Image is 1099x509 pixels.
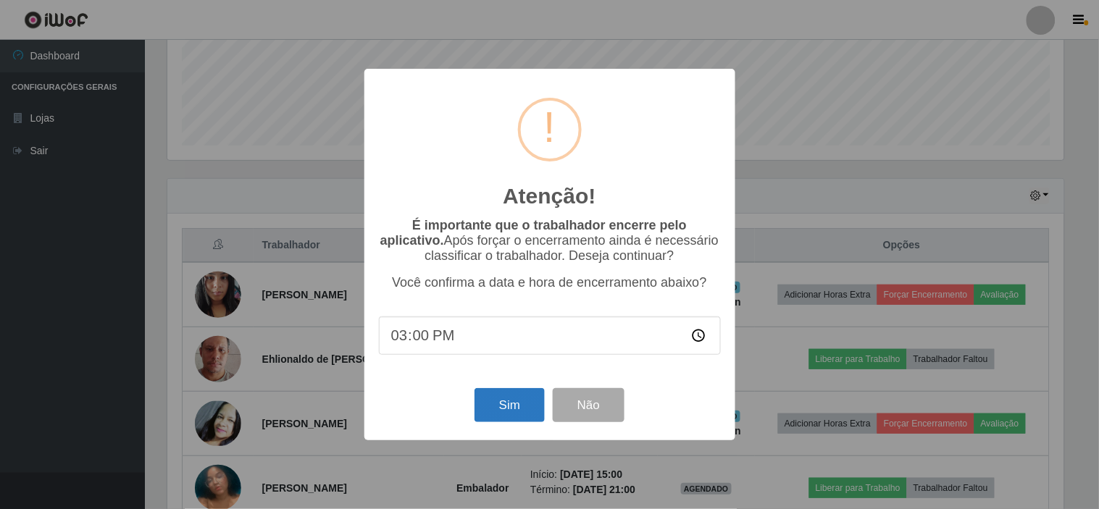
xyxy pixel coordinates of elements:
button: Sim [475,388,545,422]
p: Você confirma a data e hora de encerramento abaixo? [379,275,721,290]
button: Não [553,388,624,422]
b: É importante que o trabalhador encerre pelo aplicativo. [380,218,687,248]
h2: Atenção! [503,183,596,209]
p: Após forçar o encerramento ainda é necessário classificar o trabalhador. Deseja continuar? [379,218,721,264]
